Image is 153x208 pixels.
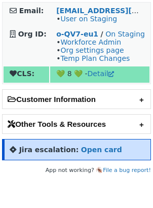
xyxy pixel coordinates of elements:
span: • • • [56,38,130,62]
h2: Other Tools & Resources [3,115,150,133]
a: On Staging [105,30,145,38]
h2: Customer Information [3,90,150,109]
a: Org settings page [60,46,124,54]
strong: / [101,30,103,38]
strong: CLS: [10,70,34,78]
strong: Email: [19,7,44,15]
span: • [56,15,117,23]
a: Open card [81,146,122,154]
a: o-QV7-eu1 [56,30,98,38]
footer: App not working? 🪳 [2,165,151,176]
td: 💚 8 💚 - [50,66,149,83]
a: File a bug report! [103,167,151,174]
strong: Org ID: [18,30,47,38]
a: Temp Plan Changes [60,54,130,62]
a: Workforce Admin [60,38,121,46]
strong: Jira escalation: [19,146,79,154]
a: Detail [88,70,114,78]
a: User on Staging [60,15,117,23]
